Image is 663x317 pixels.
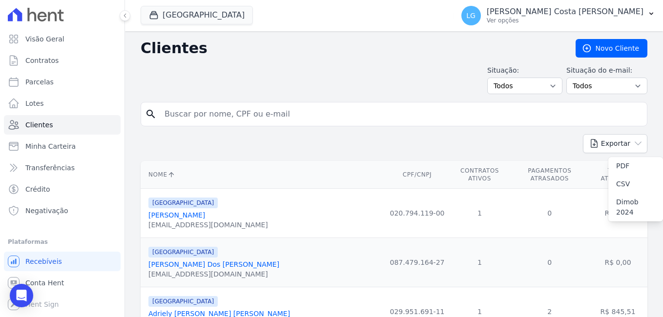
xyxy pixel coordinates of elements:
span: PDF [616,162,629,170]
a: Lotes [4,94,121,113]
th: Pagamentos Atrasados [511,161,588,189]
span: Crédito [25,184,50,194]
label: Situação: [487,65,562,76]
span: Contratos [25,56,59,65]
span: Lotes [25,99,44,108]
a: PDF [608,157,663,175]
button: Exportar [583,134,647,153]
div: [EMAIL_ADDRESS][DOMAIN_NAME] [148,220,268,230]
a: Recebíveis [4,252,121,271]
span: Visão Geral [25,34,64,44]
td: 0 [511,189,588,238]
a: [PERSON_NAME] [148,211,205,219]
span: [GEOGRAPHIC_DATA] [148,296,218,307]
button: [GEOGRAPHIC_DATA] [141,6,253,24]
td: 020.794.119-00 [386,189,449,238]
i: search [145,108,157,120]
td: 087.479.164-27 [386,238,449,287]
div: Plataformas [8,236,117,248]
span: Conta Hent [25,278,64,288]
div: [EMAIL_ADDRESS][DOMAIN_NAME] [148,269,279,279]
span: Clientes [25,120,53,130]
th: Total Atrasado [588,161,647,189]
span: Dimob 2024 [616,198,639,216]
td: 0 [511,238,588,287]
td: 1 [448,238,511,287]
a: Contratos [4,51,121,70]
a: Transferências [4,158,121,178]
h2: Clientes [141,40,560,57]
span: Recebíveis [25,257,62,266]
span: [GEOGRAPHIC_DATA] [148,198,218,208]
a: Clientes [4,115,121,135]
a: Novo Cliente [576,39,647,58]
a: Crédito [4,179,121,199]
a: Visão Geral [4,29,121,49]
a: Minha Carteira [4,137,121,156]
a: Parcelas [4,72,121,92]
a: CSV [608,175,663,193]
span: Negativação [25,206,68,216]
button: LG [PERSON_NAME] Costa [PERSON_NAME] Ver opções [454,2,663,29]
th: CPF/CNPJ [386,161,449,189]
th: Nome [141,161,386,189]
div: Open Intercom Messenger [10,284,33,307]
span: Transferências [25,163,75,173]
span: CSV [616,180,630,188]
label: Situação do e-mail: [566,65,647,76]
a: Conta Hent [4,273,121,293]
input: Buscar por nome, CPF ou e-mail [159,104,643,124]
span: Parcelas [25,77,54,87]
td: 1 [448,189,511,238]
th: Contratos Ativos [448,161,511,189]
a: [PERSON_NAME] Dos [PERSON_NAME] [148,260,279,268]
span: Minha Carteira [25,141,76,151]
span: LG [466,12,476,19]
td: R$ 0,00 [588,238,647,287]
span: [GEOGRAPHIC_DATA] [148,247,218,258]
a: Negativação [4,201,121,220]
p: [PERSON_NAME] Costa [PERSON_NAME] [487,7,643,17]
td: R$ 0,00 [588,189,647,238]
a: Dimob 2024 [608,193,663,221]
p: Ver opções [487,17,643,24]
